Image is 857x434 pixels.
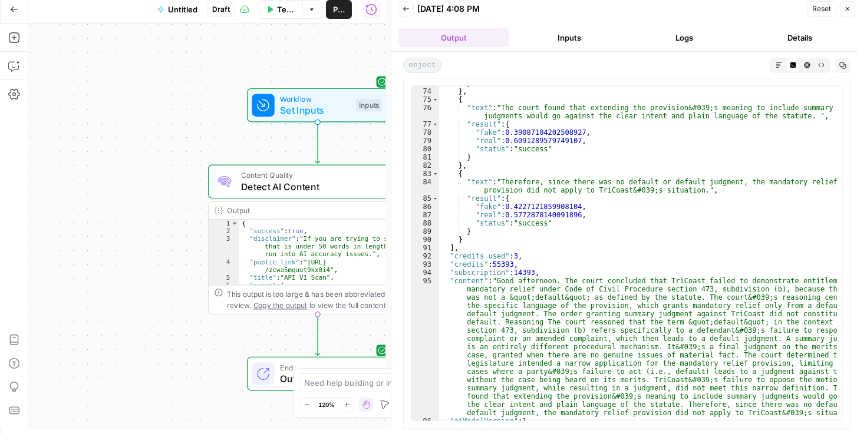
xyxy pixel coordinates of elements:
span: Toggle code folding, rows 85 through 89 [432,194,439,203]
div: 94 [411,269,439,277]
div: 93 [411,260,439,269]
div: 89 [411,227,439,236]
span: Test Workflow [277,4,295,15]
button: Output [398,28,509,47]
span: Toggle code folding, rows 83 through 90 [432,170,439,178]
span: Toggle code folding, rows 1 through 96 [230,220,238,227]
div: 90 [411,236,439,244]
div: 81 [411,153,439,161]
span: Untitled [168,4,197,15]
div: 92 [411,252,439,260]
span: Publish [333,4,345,15]
span: End [280,362,376,373]
div: 95 [411,277,439,417]
span: Content Quality [241,170,388,181]
div: 4 [209,259,239,274]
div: Inputs [356,99,382,112]
div: 91 [411,244,439,252]
g: Edge from start to step_2 [315,122,319,163]
div: 83 [411,170,439,178]
div: 84 [411,178,439,194]
button: Logs [629,28,740,47]
div: 2 [209,227,239,235]
span: Detect AI Content [241,180,388,194]
span: Reset [812,4,831,14]
div: 78 [411,128,439,137]
span: Toggle code folding, rows 77 through 81 [432,120,439,128]
span: Toggle code folding, rows 75 through 82 [432,95,439,104]
span: Copy the output [253,301,307,309]
div: 76 [411,104,439,120]
div: 80 [411,145,439,153]
div: 6 [209,282,239,290]
div: 88 [411,219,439,227]
div: This output is too large & has been abbreviated for review. to view the full content. [227,289,421,311]
div: Content QualityDetect AI ContentOutput{ "success":true, "disclaimer":"If you are trying to scan c... [208,165,427,314]
div: 75 [411,95,439,104]
span: Draft [212,4,230,15]
div: 96 [411,417,439,425]
span: object [403,58,441,73]
div: 1 [209,220,239,227]
div: 82 [411,161,439,170]
img: 0h7jksvol0o4df2od7a04ivbg1s0 [217,174,232,188]
div: 3 [209,236,239,259]
div: 77 [411,120,439,128]
div: Output [227,205,388,216]
span: Set Inputs [280,103,350,117]
button: Inputs [514,28,625,47]
div: 74 [411,87,439,95]
button: Reset [807,1,836,16]
div: 85 [411,194,439,203]
span: Output [280,372,376,386]
span: Workflow [280,93,350,104]
span: Toggle code folding, rows 6 through 9 [230,282,238,290]
div: WorkflowSet InputsInputs [208,88,427,122]
div: EndOutput [208,357,427,391]
g: Edge from step_2 to end [315,314,319,355]
div: 86 [411,203,439,211]
div: 87 [411,211,439,219]
div: 5 [209,274,239,282]
button: Details [744,28,855,47]
div: 79 [411,137,439,145]
span: 120% [318,400,335,409]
